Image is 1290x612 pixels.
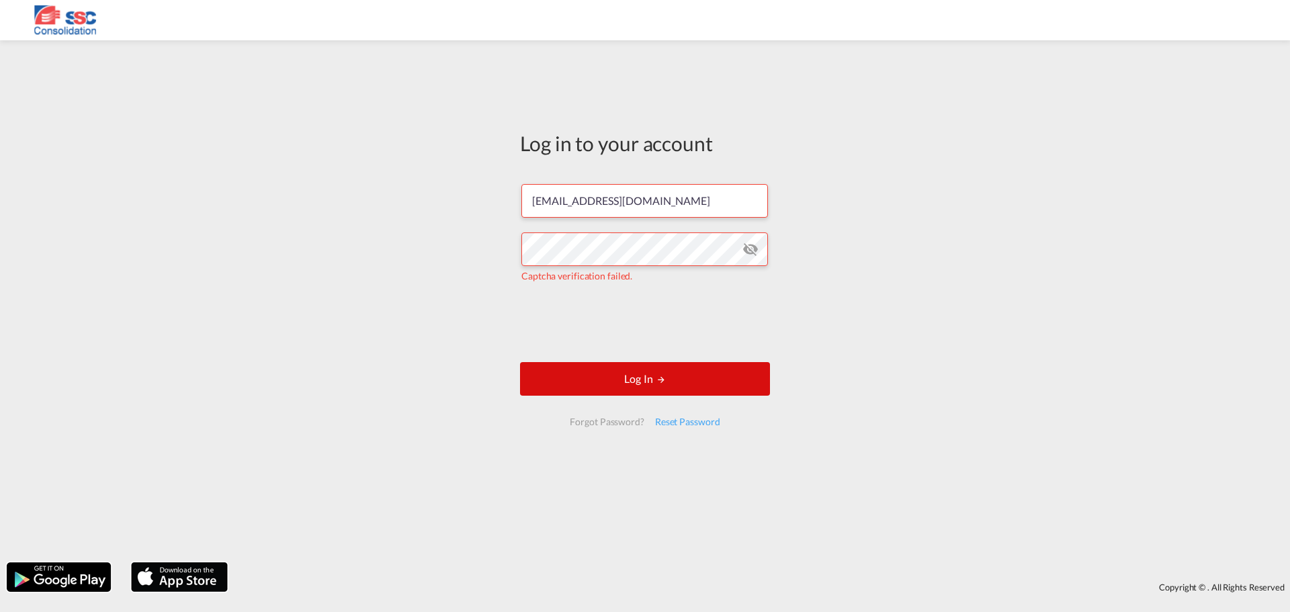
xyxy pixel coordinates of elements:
iframe: reCAPTCHA [543,296,747,349]
div: Forgot Password? [564,410,649,434]
img: google.png [5,561,112,593]
md-icon: icon-eye-off [742,241,759,257]
img: apple.png [130,561,229,593]
input: Enter email/phone number [521,184,768,218]
img: 37d256205c1f11ecaa91a72466fb0159.png [20,5,111,36]
div: Reset Password [650,410,726,434]
span: Captcha verification failed. [521,270,632,281]
div: Log in to your account [520,129,770,157]
div: Copyright © . All Rights Reserved [234,576,1290,599]
button: LOGIN [520,362,770,396]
